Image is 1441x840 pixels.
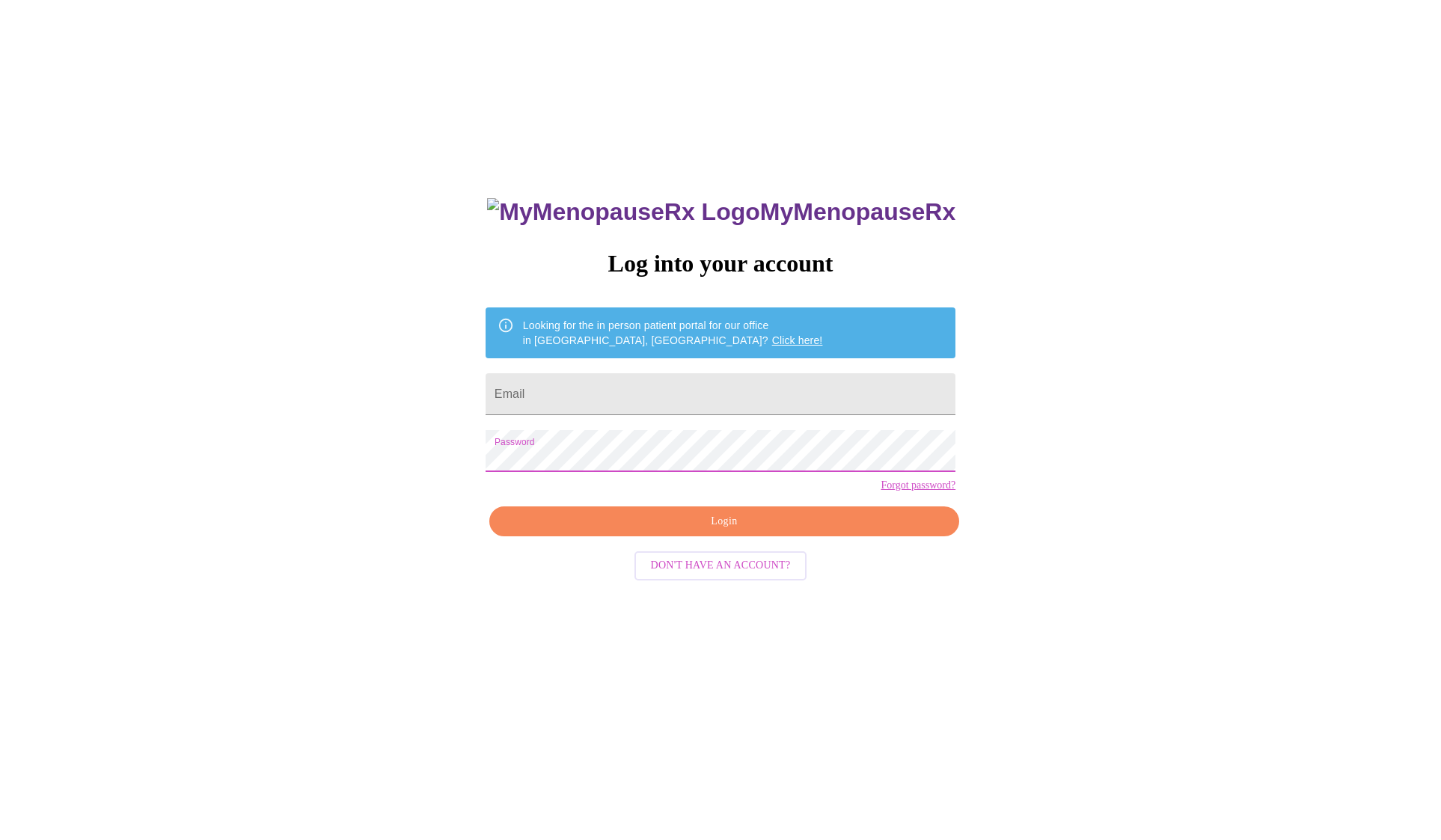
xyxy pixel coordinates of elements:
h3: MyMenopauseRx [487,198,955,226]
a: Forgot password? [881,479,955,491]
div: Looking for the in person patient portal for our office in [GEOGRAPHIC_DATA], [GEOGRAPHIC_DATA]? [523,312,823,354]
span: Don't have an account? [651,557,791,575]
img: MyMenopauseRx Logo [487,198,759,226]
button: Login [489,506,959,537]
span: Login [507,512,942,531]
h3: Log into your account [486,250,955,278]
button: Don't have an account? [634,551,807,580]
a: Click here! [772,334,823,346]
a: Don't have an account? [631,558,811,571]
